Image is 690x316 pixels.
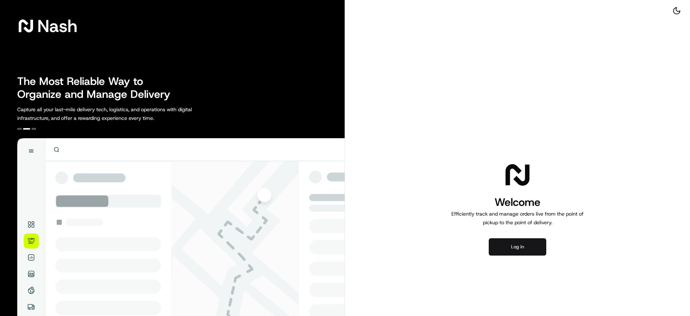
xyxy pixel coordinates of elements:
[37,19,77,33] span: Nash
[489,238,546,256] button: Log in
[17,75,178,101] h2: The Most Reliable Way to Organize and Manage Delivery
[448,209,586,227] p: Efficiently track and manage orders live from the point of pickup to the point of delivery.
[17,105,224,122] p: Capture all your last-mile delivery tech, logistics, and operations with digital infrastructure, ...
[448,195,586,209] h1: Welcome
